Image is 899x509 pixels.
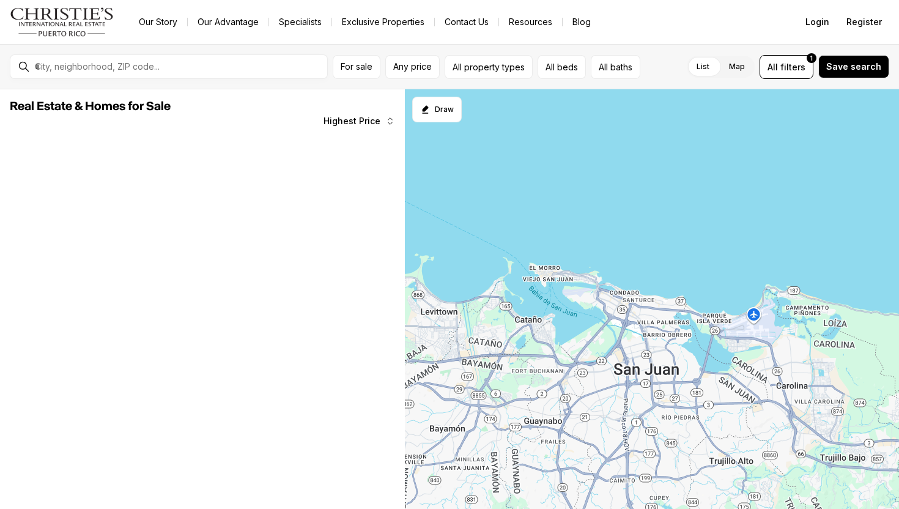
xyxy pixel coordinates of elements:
span: Register [846,17,882,27]
a: Specialists [269,13,331,31]
label: Map [719,56,755,78]
button: Highest Price [316,109,402,133]
button: Allfilters1 [760,55,813,79]
span: 1 [810,53,813,63]
button: Login [798,10,837,34]
span: filters [780,61,805,73]
button: All baths [591,55,640,79]
button: Register [839,10,889,34]
span: Login [805,17,829,27]
button: Save search [818,55,889,78]
a: Blog [563,13,601,31]
button: All beds [538,55,586,79]
button: For sale [333,55,380,79]
span: Real Estate & Homes for Sale [10,100,171,113]
span: Save search [826,62,881,72]
button: All property types [445,55,533,79]
button: Contact Us [435,13,498,31]
img: logo [10,7,114,37]
label: List [687,56,719,78]
a: Exclusive Properties [332,13,434,31]
a: Resources [499,13,562,31]
span: All [768,61,778,73]
button: Start drawing [412,97,462,122]
a: Our Advantage [188,13,268,31]
button: Any price [385,55,440,79]
span: Any price [393,62,432,72]
a: Our Story [129,13,187,31]
span: For sale [341,62,372,72]
span: Highest Price [324,116,380,126]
